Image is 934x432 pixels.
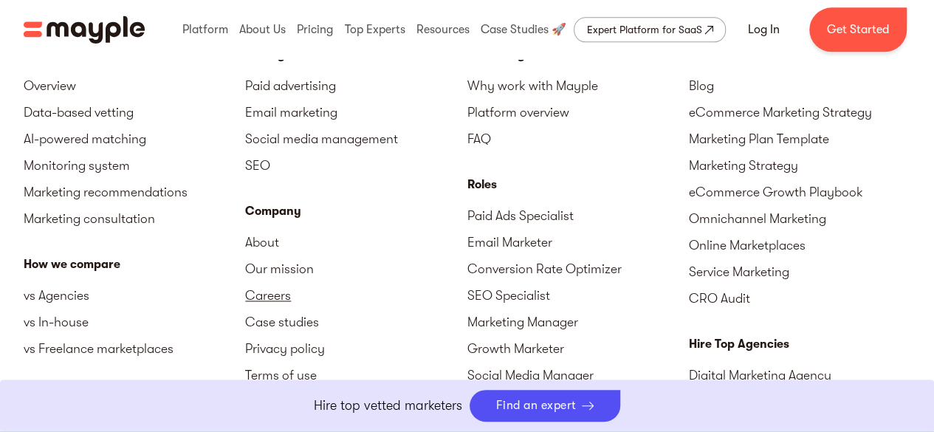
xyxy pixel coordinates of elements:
a: eCommerce Marketing Strategy [689,99,910,126]
div: Expert Platform for SaaS [586,21,701,38]
a: Email marketing [245,99,467,126]
a: Social Media Manager [467,362,689,388]
a: Marketing Manager [467,309,689,335]
a: About [245,229,467,256]
a: SEO [245,152,467,179]
div: How we compare [24,256,245,273]
img: Mayple logo [24,16,145,44]
a: Privacy policy [245,335,467,362]
a: Platform overview [467,99,689,126]
a: SEO Specialist [467,282,689,309]
a: Blog [689,72,910,99]
a: Expert Platform for SaaS [574,17,726,42]
a: Marketing consultation [24,205,245,232]
a: vs In-house [24,309,245,335]
a: Terms of use [245,362,467,388]
a: Data-based vetting [24,99,245,126]
a: Marketing Plan Template [689,126,910,152]
a: vs Freelance marketplaces [24,335,245,362]
a: Monitoring system [24,152,245,179]
a: AI-powered matching [24,126,245,152]
a: Case studies [245,309,467,335]
a: Paid advertising [245,72,467,99]
a: Paid Ads Specialist [467,202,689,229]
a: Marketing recommendations [24,179,245,205]
div: Resources [413,6,473,53]
a: Why work with Mayple [467,72,689,99]
a: Omnichannel Marketing [689,205,910,232]
a: Overview [24,72,245,99]
a: Marketing Strategy [689,152,910,179]
a: Online Marketplaces [689,232,910,258]
a: Careers [245,282,467,309]
div: About Us [236,6,289,53]
a: Conversion Rate Optimizer [467,256,689,282]
a: Get Started [809,7,907,52]
iframe: Chat Widget [668,261,934,432]
div: Platform [179,6,232,53]
a: Growth Marketer [467,335,689,362]
div: Roles [467,176,689,193]
a: eCommerce Growth Playbook [689,179,910,205]
div: Company [245,202,467,220]
a: Email Marketer [467,229,689,256]
a: Service Marketing [689,258,910,285]
div: Pricing [293,6,337,53]
a: Log In [730,12,797,47]
a: Our mission [245,256,467,282]
a: Social media management [245,126,467,152]
a: FAQ [467,126,689,152]
a: vs Agencies [24,282,245,309]
a: home [24,16,145,44]
div: Top Experts [341,6,409,53]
